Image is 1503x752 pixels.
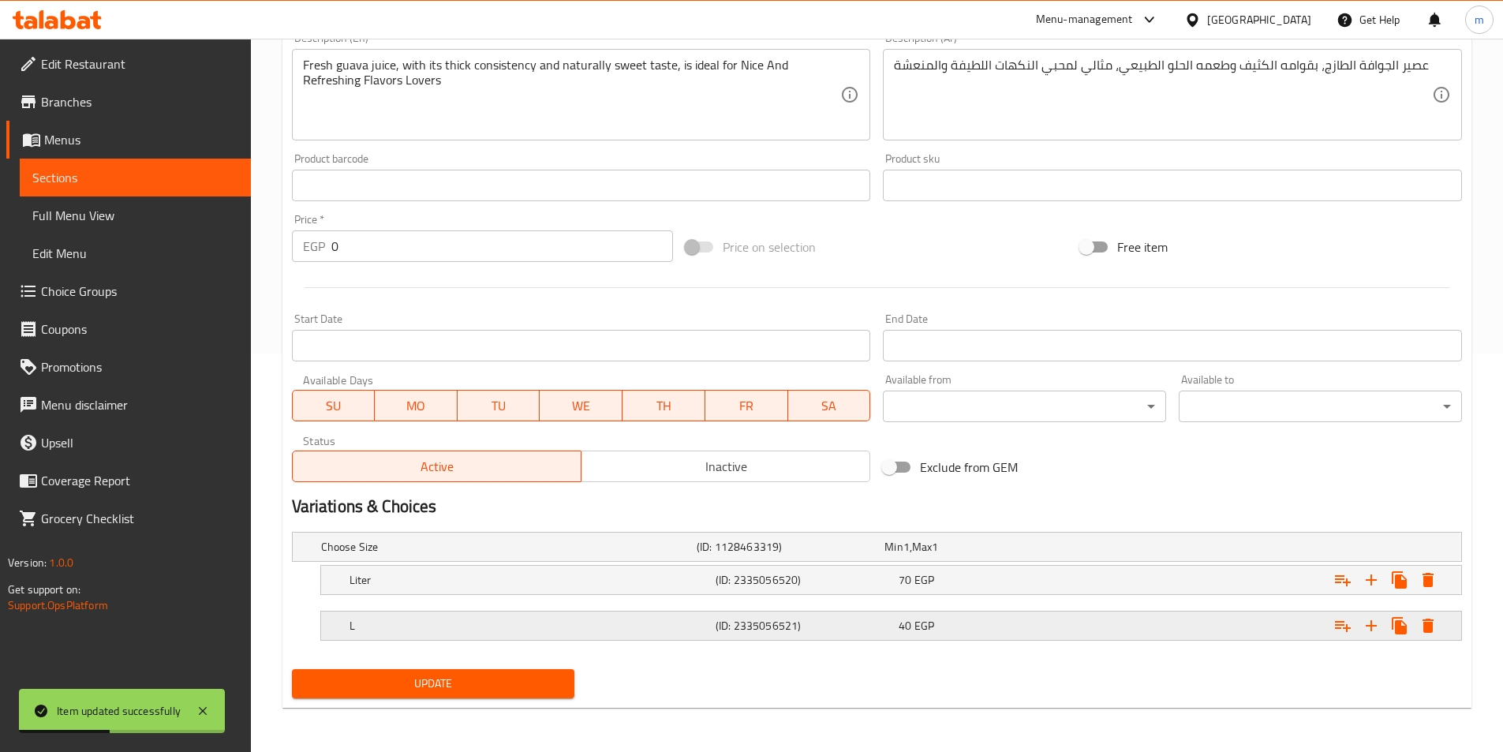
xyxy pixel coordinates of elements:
a: Promotions [6,348,251,386]
span: TU [464,395,534,417]
span: 1.0.0 [49,552,73,573]
span: Sections [32,168,238,187]
a: Support.OpsPlatform [8,595,108,615]
span: Min [884,537,903,557]
h5: (ID: 2335056521) [716,618,892,634]
a: Upsell [6,424,251,462]
div: Menu-management [1036,10,1133,29]
span: Free item [1117,238,1168,256]
span: SU [299,395,369,417]
a: Menus [6,121,251,159]
span: Menu disclaimer [41,395,238,414]
div: Expand [321,612,1461,640]
div: Item updated successfully [57,702,181,720]
span: Max [912,537,932,557]
div: Expand [293,533,1461,561]
a: Coupons [6,310,251,348]
p: EGP [303,237,325,256]
button: Delete L [1414,612,1442,640]
span: SA [794,395,865,417]
span: Get support on: [8,579,80,600]
span: Coverage Report [41,471,238,490]
span: FR [712,395,782,417]
div: Expand [321,566,1461,594]
button: SA [788,390,871,421]
textarea: Fresh guava juice, with its thick consistency and naturally sweet taste, is ideal for Nice And Re... [303,58,841,133]
a: Edit Menu [20,234,251,272]
span: Grocery Checklist [41,509,238,528]
button: Add new choice [1357,612,1385,640]
textarea: عصير الجوافة الطازج، بقوامه الكثيف وطعمه الحلو الطبيعي، مثالي لمحبي النكهات اللطيفة والمنعشة [894,58,1432,133]
span: m [1475,11,1484,28]
button: Delete Liter [1414,566,1442,594]
a: Branches [6,83,251,121]
span: MO [381,395,451,417]
span: WE [546,395,616,417]
button: Update [292,669,575,698]
span: Version: [8,552,47,573]
span: Update [305,674,563,694]
button: Clone new choice [1385,566,1414,594]
button: Add choice group [1329,612,1357,640]
h5: (ID: 2335056520) [716,572,892,588]
div: [GEOGRAPHIC_DATA] [1207,11,1311,28]
span: EGP [914,615,934,636]
span: Coupons [41,320,238,339]
div: ​ [1179,391,1462,422]
h5: Choose Size [321,539,690,555]
span: Edit Menu [32,244,238,263]
button: Add choice group [1329,566,1357,594]
a: Grocery Checklist [6,499,251,537]
span: 40 [899,615,911,636]
span: TH [629,395,699,417]
span: Active [299,455,575,478]
button: FR [705,390,788,421]
button: Inactive [581,451,870,482]
span: Upsell [41,433,238,452]
a: Edit Restaurant [6,45,251,83]
button: TH [623,390,705,421]
a: Coverage Report [6,462,251,499]
h5: (ID: 1128463319) [697,539,878,555]
span: Inactive [588,455,864,478]
div: , [884,539,1066,555]
span: Edit Restaurant [41,54,238,73]
button: TU [458,390,540,421]
span: Full Menu View [32,206,238,225]
a: Full Menu View [20,196,251,234]
button: WE [540,390,623,421]
span: 70 [899,570,911,590]
input: Please enter product barcode [292,170,871,201]
button: Active [292,451,581,482]
span: Choice Groups [41,282,238,301]
span: Exclude from GEM [920,458,1018,477]
div: ​ [883,391,1166,422]
input: Please enter price [331,230,674,262]
button: Clone new choice [1385,612,1414,640]
span: Promotions [41,357,238,376]
input: Please enter product sku [883,170,1462,201]
span: Menus [44,130,238,149]
h5: L [350,618,709,634]
button: Add new choice [1357,566,1385,594]
button: SU [292,390,376,421]
a: Choice Groups [6,272,251,310]
button: MO [375,390,458,421]
a: Menu disclaimer [6,386,251,424]
h5: Liter [350,572,709,588]
span: Price on selection [723,238,816,256]
a: Sections [20,159,251,196]
span: Branches [41,92,238,111]
span: 1 [903,537,910,557]
span: 1 [932,537,938,557]
h2: Variations & Choices [292,495,1462,518]
span: EGP [914,570,934,590]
